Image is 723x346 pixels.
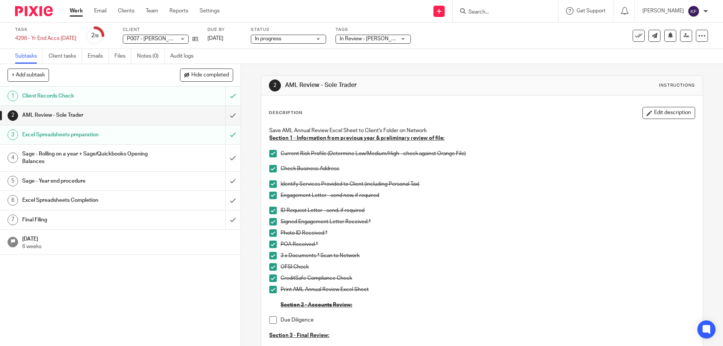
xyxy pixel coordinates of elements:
[95,34,99,38] small: /8
[15,6,53,16] img: Pixie
[281,218,694,226] p: Signed Engagement Letter Received *
[688,5,700,17] img: svg%3E
[22,175,153,187] h1: Sage - Year end procedure
[49,49,82,64] a: Client tasks
[22,90,153,102] h1: Client Records Check
[200,7,220,15] a: Settings
[8,152,18,163] div: 4
[15,35,76,42] div: 4296 - Yr End Accs [DATE]
[127,36,223,41] span: P007 - [PERSON_NAME] T/A JP Services
[577,8,606,14] span: Get Support
[281,192,694,199] p: Engagement Letter - send new, if required
[251,27,326,33] label: Status
[281,241,694,248] p: POA Received *
[336,27,411,33] label: Tags
[169,7,188,15] a: Reports
[255,36,281,41] span: In progress
[22,129,153,140] h1: Excel Spreadsheets preparation
[281,150,694,157] p: Current Risk Profile (Determine Low/Medium/High - check against Orange File)
[91,31,99,40] div: 2
[22,243,233,250] p: 6 weeks
[281,274,694,282] p: CreditSafe Compliance Check
[22,233,233,243] h1: [DATE]
[15,27,76,33] label: Task
[180,69,233,81] button: Hide completed
[15,49,43,64] a: Subtasks
[269,127,694,134] p: Save AML Annual Review Excel Sheet to Client's Folder on Network
[269,136,444,141] u: Section 1 - Information from previous year & preliminary review of file:
[8,195,18,206] div: 6
[642,7,684,15] p: [PERSON_NAME]
[269,110,302,116] p: Description
[8,215,18,225] div: 7
[281,252,694,259] p: 3 x Documents * Scan to Network
[118,7,134,15] a: Clients
[114,49,131,64] a: Files
[281,302,352,308] u: Section 2 - Accounts Review:
[8,110,18,121] div: 2
[269,333,329,338] u: Section 3 - Final Review:
[281,316,694,324] p: Due Diligence
[22,110,153,121] h1: AML Review - Sole Trader
[123,27,198,33] label: Client
[281,263,694,271] p: OFSI Check
[8,69,49,81] button: + Add subtask
[70,7,83,15] a: Work
[170,49,199,64] a: Audit logs
[642,107,695,119] button: Edit description
[22,148,153,168] h1: Sage - Rolling on a year + Sage/Quickbooks Opening Balances
[8,91,18,101] div: 1
[88,49,109,64] a: Emails
[340,36,407,41] span: In Review - [PERSON_NAME]
[8,176,18,186] div: 5
[269,79,281,91] div: 2
[137,49,165,64] a: Notes (0)
[285,81,498,89] h1: AML Review - Sole Trader
[207,27,241,33] label: Due by
[22,195,153,206] h1: Excel Spreadsheets Completion
[94,7,107,15] a: Email
[22,214,153,226] h1: Final Filing
[281,165,694,172] p: Check Business Address
[281,180,694,188] p: Identify Services Provided to Client (including Personal Tax)
[146,7,158,15] a: Team
[281,286,694,293] p: Print AML Annual Review Excel Sheet
[281,207,694,214] p: ID Request Letter - send, if required
[659,82,695,88] div: Instructions
[281,229,694,237] p: Photo ID Received *
[15,35,76,42] div: 4296 - Yr End Accs 05.04.25
[8,130,18,140] div: 3
[191,72,229,78] span: Hide completed
[468,9,535,16] input: Search
[207,36,223,41] span: [DATE]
